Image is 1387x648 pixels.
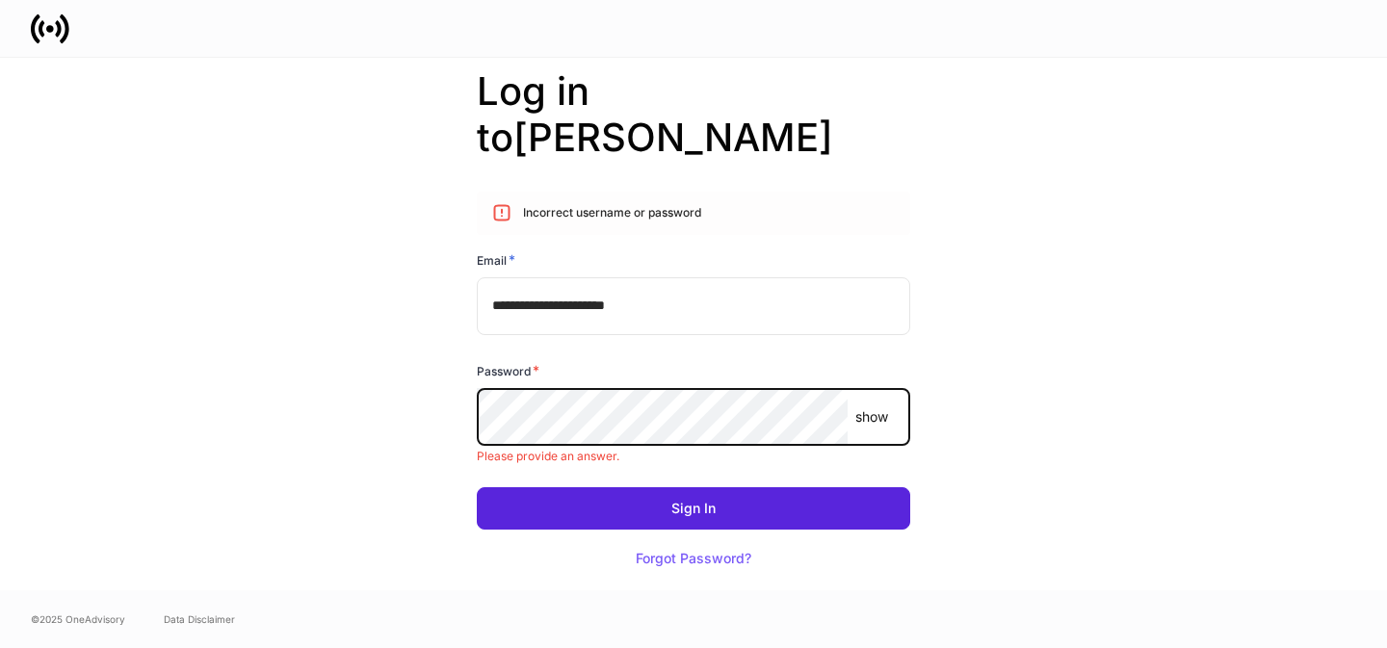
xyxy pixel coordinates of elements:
h6: Password [477,361,539,380]
h6: Email [477,250,515,270]
button: Sign In [477,487,910,530]
h2: Log in to [PERSON_NAME] [477,68,910,192]
p: show [855,407,888,427]
button: Forgot Password? [612,537,775,580]
div: Sign In [671,502,716,515]
span: © 2025 OneAdvisory [31,611,125,627]
div: Incorrect username or password [523,197,701,229]
a: Data Disclaimer [164,611,235,627]
div: Forgot Password? [636,552,751,565]
p: Please provide an answer. [477,449,910,464]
